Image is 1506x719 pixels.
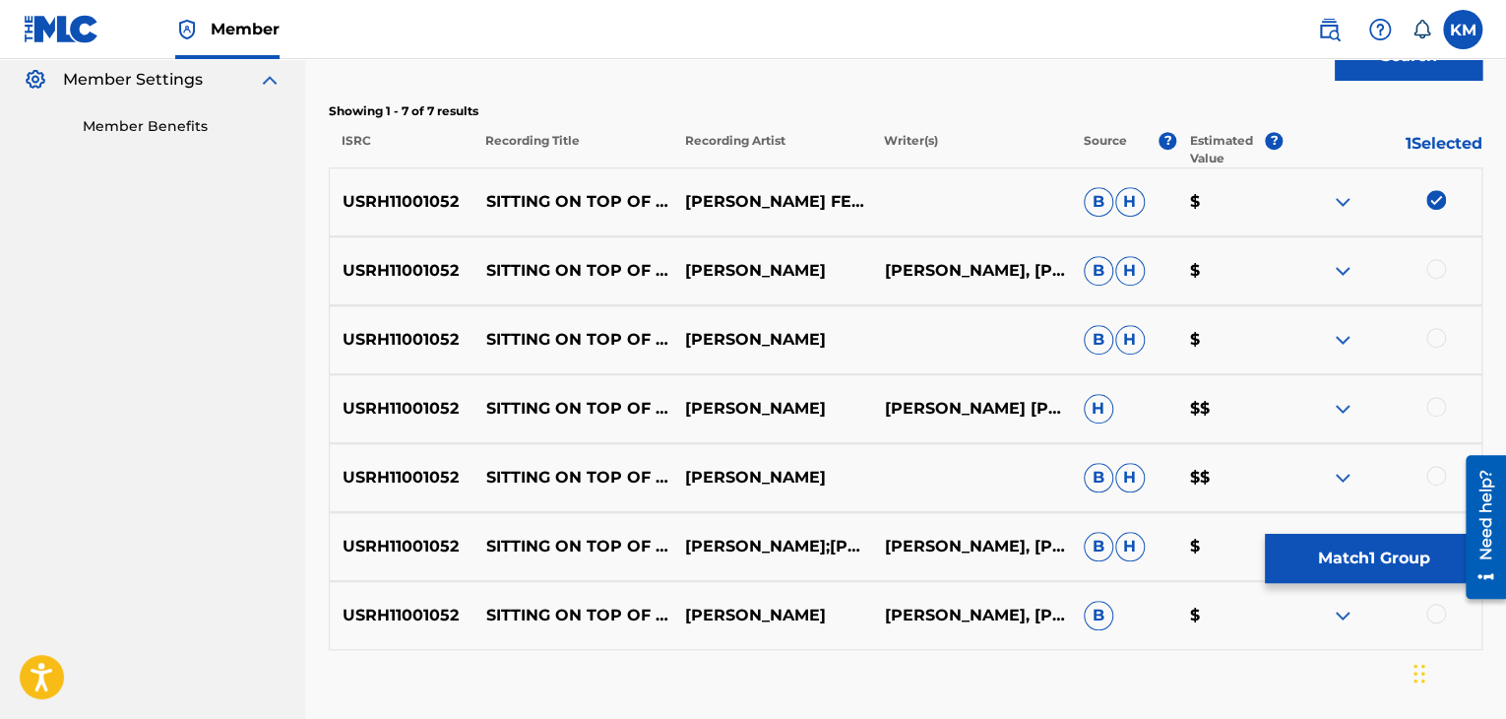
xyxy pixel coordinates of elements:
img: expand [1331,259,1354,283]
p: [PERSON_NAME];[PERSON_NAME] [672,535,871,558]
p: $ [1176,259,1283,283]
p: ISRC [329,132,472,167]
p: USRH11001052 [330,190,473,214]
p: USRH11001052 [330,604,473,627]
a: Member Benefits [83,116,282,137]
button: Match1 Group [1265,534,1482,583]
span: H [1115,325,1145,355]
p: SITTING ON TOP OF THE WORLD (FEAT. [PERSON_NAME]) [LIVE AT THE [GEOGRAPHIC_DATA], [DATE]] [473,190,672,214]
p: USRH11001052 [330,466,473,490]
p: [PERSON_NAME], [PERSON_NAME], [PERSON_NAME] [871,535,1070,558]
p: [PERSON_NAME], [PERSON_NAME], [PERSON_NAME] [871,604,1070,627]
div: User Menu [1443,10,1482,49]
p: SITTING ON TOP OF THE WORLD (FEAT. [PERSON_NAME]) [LIVE AT THE [GEOGRAPHIC_DATA], [DATE]] [473,397,672,421]
p: $ [1176,535,1283,558]
img: Top Rightsholder [175,18,199,41]
p: Source [1084,132,1127,167]
span: B [1084,187,1113,217]
span: H [1115,256,1145,286]
span: B [1084,325,1113,355]
img: expand [1331,397,1354,421]
p: [PERSON_NAME], [PERSON_NAME], [PERSON_NAME] [871,259,1070,283]
span: Member Settings [63,68,203,92]
span: ? [1265,132,1283,150]
p: USRH11001052 [330,535,473,558]
p: Writer(s) [871,132,1071,167]
p: [PERSON_NAME] FEAT. [PERSON_NAME] MAY [672,190,871,214]
span: H [1115,463,1145,492]
span: Member [211,18,280,40]
span: B [1084,532,1113,561]
iframe: Resource Center [1451,448,1506,607]
p: SITTING ON TOP OF THE WORLD (LIVE AT THE [GEOGRAPHIC_DATA], [DATE]) [473,259,672,283]
a: Public Search [1309,10,1349,49]
p: 1 Selected [1283,132,1482,167]
img: expand [258,68,282,92]
p: [PERSON_NAME] [672,328,871,352]
p: Recording Title [472,132,672,167]
img: search [1317,18,1341,41]
p: SITTING ON TOP OF THE WORLD (FEAT. [PERSON_NAME]) [LIVE AT THE [GEOGRAPHIC_DATA], [DATE]] [473,466,672,490]
img: help [1368,18,1392,41]
p: [PERSON_NAME] [672,259,871,283]
p: SITTING ON TOP OF THE WORLD (LIVE AT THE IRIDIUM, [DATE]) [FEAT. [PERSON_NAME]] [473,604,672,627]
p: SITTING ON TOP OF THE WORLD (FEAT. [PERSON_NAME]) (LIVE AT THE [GEOGRAPHIC_DATA], [DATE]) [473,328,672,352]
span: B [1084,601,1113,630]
div: Help [1360,10,1400,49]
p: Estimated Value [1190,132,1266,167]
p: USRH11001052 [330,328,473,352]
p: $$ [1176,466,1283,490]
span: H [1084,394,1113,424]
img: expand [1331,328,1354,352]
p: SITTING ON TOP OF THE WORLD (FEAT. [PERSON_NAME]) [LIVE AT THE [GEOGRAPHIC_DATA], [DATE]] [473,535,672,558]
p: [PERSON_NAME] [672,466,871,490]
p: USRH11001052 [330,397,473,421]
span: B [1084,463,1113,492]
img: expand [1331,190,1354,214]
img: MLC Logo [24,15,99,43]
iframe: Chat Widget [1408,624,1506,719]
p: [PERSON_NAME] [672,604,871,627]
p: $ [1176,190,1283,214]
p: Recording Artist [671,132,871,167]
p: Showing 1 - 7 of 7 results [329,102,1482,120]
div: Notifications [1412,20,1431,39]
p: $ [1176,328,1283,352]
p: [PERSON_NAME] [PERSON_NAME] [PERSON_NAME] [871,397,1070,421]
span: H [1115,532,1145,561]
img: expand [1331,466,1354,490]
img: Member Settings [24,68,47,92]
p: $$ [1176,397,1283,421]
img: expand [1331,604,1354,627]
p: $ [1176,604,1283,627]
p: [PERSON_NAME] [672,397,871,421]
span: ? [1159,132,1176,150]
span: H [1115,187,1145,217]
img: deselect [1426,190,1446,210]
p: USRH11001052 [330,259,473,283]
span: B [1084,256,1113,286]
div: Drag [1413,644,1425,703]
